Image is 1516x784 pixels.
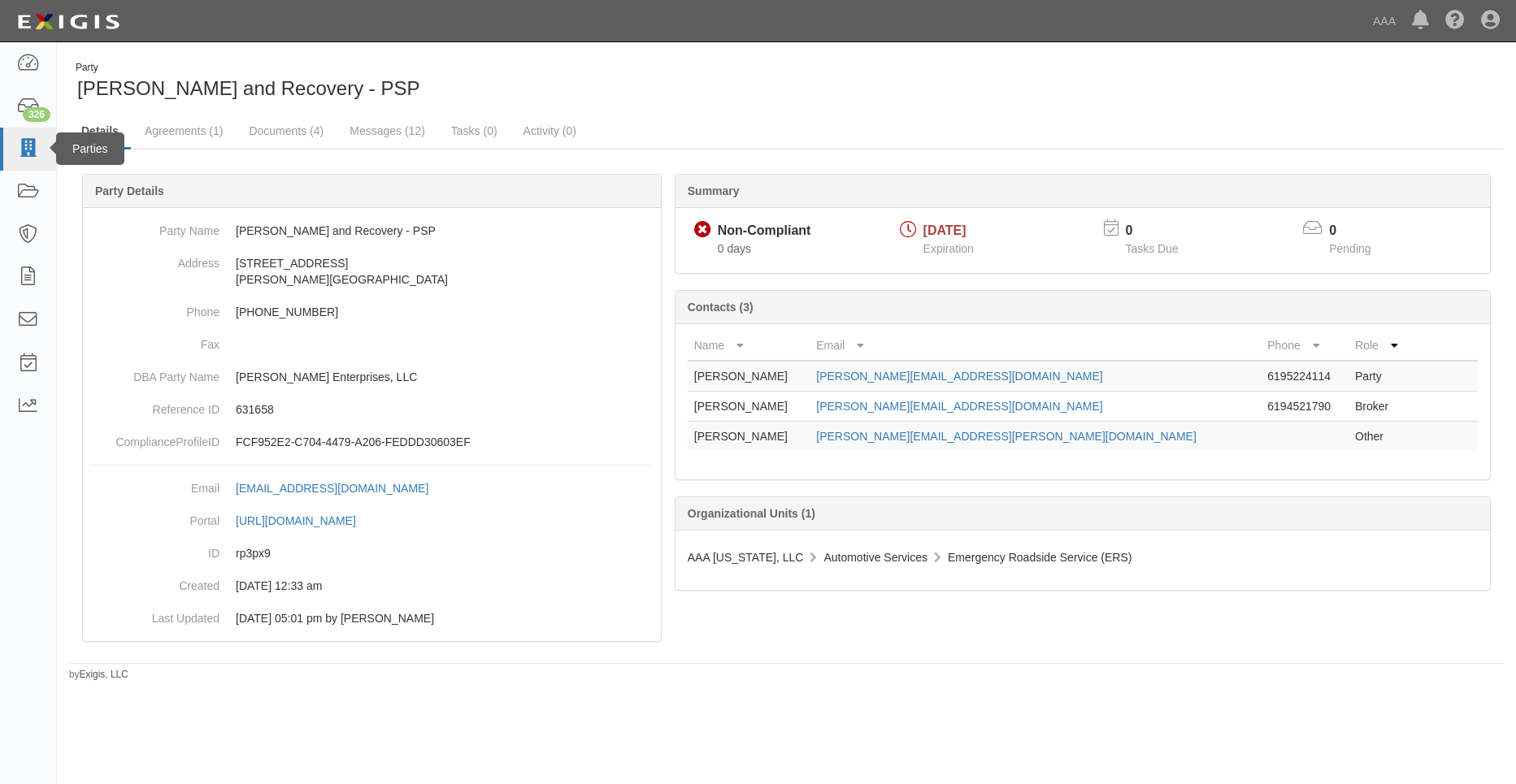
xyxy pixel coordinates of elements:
[89,570,219,594] dt: Created
[816,430,1197,443] a: [PERSON_NAME][EMAIL_ADDRESS][PERSON_NAME][DOMAIN_NAME]
[56,132,124,165] div: Parties
[718,222,811,240] div: Non-Compliant
[1349,361,1413,392] td: Party
[23,107,50,122] div: 326
[816,400,1102,413] a: [PERSON_NAME][EMAIL_ADDRESS][DOMAIN_NAME]
[688,301,754,314] b: Contacts (3)
[236,482,446,495] a: [EMAIL_ADDRESS][DOMAIN_NAME]
[80,669,128,680] a: Exigis, LLC
[923,223,967,237] span: [DATE]
[816,370,1102,383] a: [PERSON_NAME][EMAIL_ADDRESS][DOMAIN_NAME]
[823,551,927,564] span: Automotive Services
[89,537,654,570] dd: rp3px9
[688,184,740,197] b: Summary
[1125,222,1198,240] p: 0
[236,434,654,450] p: FCF952E2-C704-4479-A206-FEDDD30603EF
[237,115,336,147] a: Documents (4)
[236,401,654,418] p: 631658
[1261,392,1349,422] td: 6194521790
[89,472,219,496] dt: Email
[77,77,419,99] span: [PERSON_NAME] and Recovery - PSP
[688,361,810,392] td: [PERSON_NAME]
[948,551,1132,564] span: Emergency Roadside Service (ERS)
[688,551,804,564] span: AAA [US_STATE], LLC
[89,247,654,296] dd: [STREET_ADDRESS] [PERSON_NAME][GEOGRAPHIC_DATA]
[236,369,654,385] p: [PERSON_NAME] Enterprises, LLC
[12,7,124,37] img: logo-5460c22ac91f19d4615b14bd174203de0afe785f0fc80cf4dbbc73dc1793850b.png
[76,61,419,75] div: Party
[89,296,219,320] dt: Phone
[89,602,654,635] dd: 11/25/2024 05:01 pm by Benjamin Tully
[688,422,810,452] td: [PERSON_NAME]
[89,361,219,385] dt: DBA Party Name
[1125,242,1178,255] span: Tasks Due
[1349,422,1413,452] td: Other
[89,328,219,353] dt: Fax
[1365,5,1404,37] a: AAA
[511,115,589,147] a: Activity (0)
[69,668,128,682] small: by
[1261,361,1349,392] td: 6195224114
[688,507,815,520] b: Organizational Units (1)
[1261,331,1349,361] th: Phone
[69,61,775,102] div: Angelos Towing and Recovery - PSP
[337,115,437,147] a: Messages (12)
[89,214,654,247] dd: [PERSON_NAME] and Recovery - PSP
[439,115,510,147] a: Tasks (0)
[718,242,751,255] span: Since 10/07/2025
[89,570,654,602] dd: 03/10/2023 12:33 am
[89,602,219,626] dt: Last Updated
[694,222,711,239] i: Non-Compliant
[89,505,219,529] dt: Portal
[923,242,974,255] span: Expiration
[236,514,374,527] a: [URL][DOMAIN_NAME]
[236,480,428,496] div: [EMAIL_ADDRESS][DOMAIN_NAME]
[1445,11,1465,31] i: Help Center - Complianz
[89,214,219,239] dt: Party Name
[1349,392,1413,422] td: Broker
[688,392,810,422] td: [PERSON_NAME]
[89,296,654,328] dd: [PHONE_NUMBER]
[810,331,1261,361] th: Email
[89,393,219,418] dt: Reference ID
[89,247,219,271] dt: Address
[1329,222,1391,240] p: 0
[89,426,219,450] dt: ComplianceProfileID
[1349,331,1413,361] th: Role
[89,537,219,561] dt: ID
[95,184,164,197] b: Party Details
[132,115,235,147] a: Agreements (1)
[69,115,131,149] a: Details
[688,331,810,361] th: Name
[1329,242,1370,255] span: Pending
